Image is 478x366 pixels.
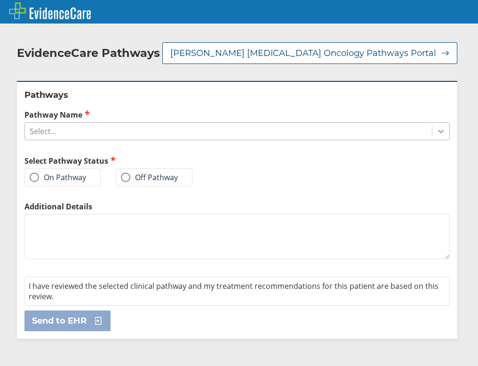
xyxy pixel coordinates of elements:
span: [PERSON_NAME] [MEDICAL_DATA] Oncology Pathways Portal [170,48,436,59]
h2: EvidenceCare Pathways [17,46,160,60]
h2: Pathways [24,89,450,101]
label: On Pathway [30,173,86,182]
span: I have reviewed the selected clinical pathway and my treatment recommendations for this patient a... [29,281,438,302]
h2: Select Pathway Status [24,155,233,166]
button: Send to EHR [24,310,111,331]
div: Select... [30,126,56,136]
button: [PERSON_NAME] [MEDICAL_DATA] Oncology Pathways Portal [162,42,457,64]
label: Off Pathway [121,173,178,182]
span: Send to EHR [32,315,87,326]
label: Additional Details [24,201,450,212]
img: EvidenceCare [9,2,91,19]
label: Pathway Name [24,109,450,120]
